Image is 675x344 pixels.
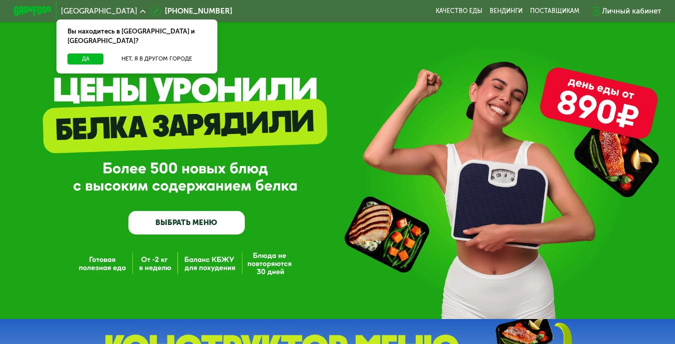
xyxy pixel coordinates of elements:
a: Качество еды [436,7,482,15]
a: ВЫБРАТЬ МЕНЮ [128,211,245,234]
div: поставщикам [530,7,579,15]
span: [GEOGRAPHIC_DATA] [61,7,137,15]
div: Личный кабинет [602,5,661,17]
button: Да [67,53,103,65]
button: Нет, я в другом городе [107,53,206,65]
a: Вендинги [490,7,523,15]
a: [PHONE_NUMBER] [150,5,232,17]
div: Вы находитесь в [GEOGRAPHIC_DATA] и [GEOGRAPHIC_DATA]? [56,19,218,53]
